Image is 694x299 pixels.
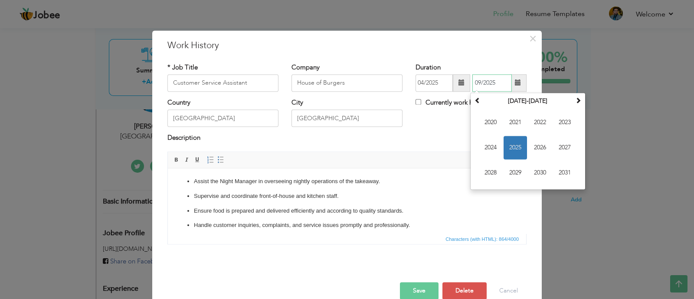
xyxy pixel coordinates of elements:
input: Present [472,74,512,92]
label: Country [167,98,190,107]
label: * Job Title [167,63,198,72]
span: Previous Decade [475,97,481,103]
span: 2031 [553,161,576,184]
label: Description [167,134,200,143]
span: Characters (with HTML): 864/4000 [444,235,520,243]
span: 2027 [553,136,576,159]
label: City [291,98,303,107]
label: Duration [416,63,441,72]
span: 2023 [553,111,576,134]
span: 2028 [479,161,502,184]
label: Company [291,63,320,72]
a: Insert/Remove Bulleted List [216,155,226,164]
span: 2020 [479,111,502,134]
a: Underline [193,155,202,164]
span: × [529,31,537,46]
button: Close [526,32,540,46]
span: 2021 [504,111,527,134]
a: Bold [172,155,181,164]
input: Currently work here [416,99,421,105]
span: 2025 [504,136,527,159]
th: Select Decade [483,95,573,108]
span: 2022 [528,111,552,134]
span: Next Decade [575,97,581,103]
a: Italic [182,155,192,164]
iframe: Rich Text Editor, workEditor [168,168,526,233]
input: From [416,74,453,92]
span: 2030 [528,161,552,184]
span: 2024 [479,136,502,159]
h3: Work History [167,39,527,52]
div: Statistics [444,235,521,243]
label: Currently work here [416,98,482,107]
a: Insert/Remove Numbered List [206,155,215,164]
span: 2026 [528,136,552,159]
span: 2029 [504,161,527,184]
